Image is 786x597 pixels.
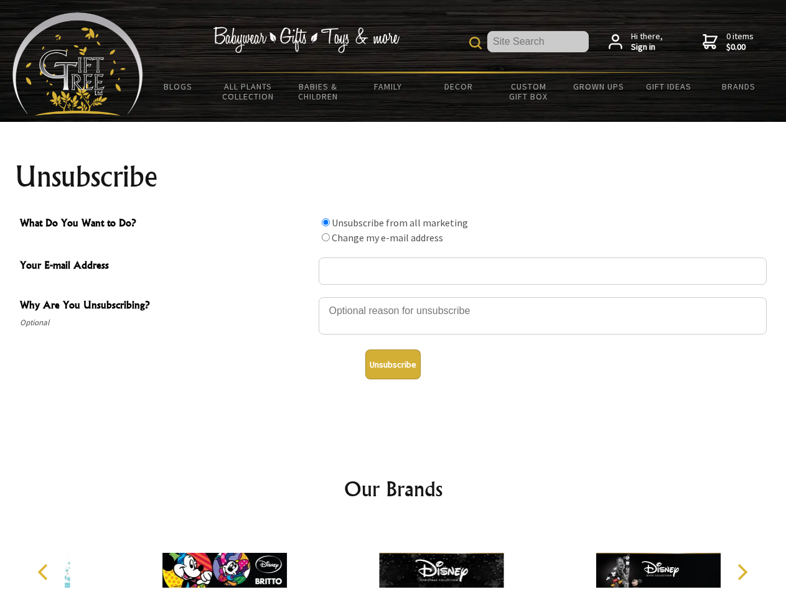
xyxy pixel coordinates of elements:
a: Family [353,73,424,99]
button: Next [728,558,756,586]
img: Babyware - Gifts - Toys and more... [12,12,143,116]
strong: $0.00 [726,42,754,53]
input: What Do You Want to Do? [322,233,330,241]
a: Decor [423,73,494,99]
label: Change my e-mail address [332,231,443,244]
input: Site Search [487,31,589,52]
img: Babywear - Gifts - Toys & more [213,27,400,53]
a: Hi there,Sign in [609,31,663,53]
a: All Plants Collection [213,73,284,109]
input: Your E-mail Address [319,257,767,285]
a: Grown Ups [563,73,634,99]
a: Gift Ideas [634,73,704,99]
a: Babies & Children [283,73,353,109]
span: Your E-mail Address [20,257,312,275]
input: What Do You Want to Do? [322,218,330,226]
button: Previous [31,558,58,586]
strong: Sign in [631,42,663,53]
a: 0 items$0.00 [703,31,754,53]
h1: Unsubscribe [15,162,772,192]
img: product search [469,37,482,49]
span: Optional [20,315,312,330]
span: What Do You Want to Do? [20,215,312,233]
a: BLOGS [143,73,213,99]
span: 0 items [726,30,754,53]
span: Why Are You Unsubscribing? [20,297,312,315]
span: Hi there, [631,31,663,53]
h2: Our Brands [25,474,762,504]
label: Unsubscribe from all marketing [332,216,468,229]
a: Brands [704,73,774,99]
a: Custom Gift Box [494,73,564,109]
button: Unsubscribe [365,349,421,379]
textarea: Why Are You Unsubscribing? [319,297,767,335]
